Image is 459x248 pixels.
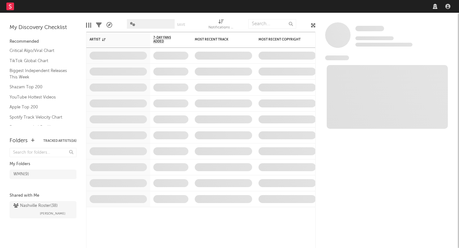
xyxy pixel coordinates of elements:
[208,24,234,32] div: Notifications (Artist)
[355,26,384,32] a: Some Artist
[13,202,58,210] div: Nashville Roster ( 38 )
[153,36,179,43] span: 7-Day Fans Added
[86,16,91,34] div: Edit Columns
[40,210,65,217] span: [PERSON_NAME]
[10,57,70,64] a: TikTok Global Chart
[10,84,70,91] a: Shazam Top 200
[10,47,70,54] a: Critical Algo/Viral Chart
[96,16,102,34] div: Filters
[10,124,70,131] a: Recommended For You
[90,38,137,41] div: Artist
[195,38,243,41] div: Most Recent Track
[10,114,70,121] a: Spotify Track Velocity Chart
[325,55,349,60] span: News Feed
[13,171,29,178] div: WMN ( 9 )
[106,16,112,34] div: A&R Pipeline
[10,94,70,101] a: YouTube Hottest Videos
[355,43,412,47] span: 0 fans last week
[259,38,306,41] div: Most Recent Copyright
[355,26,384,31] span: Some Artist
[10,24,76,32] div: My Discovery Checklist
[177,23,185,26] button: Save
[208,16,234,34] div: Notifications (Artist)
[248,19,296,29] input: Search...
[10,104,70,111] a: Apple Top 200
[10,137,28,145] div: Folders
[355,36,394,40] span: Tracking Since: [DATE]
[10,148,76,157] input: Search for folders...
[10,201,76,218] a: Nashville Roster(38)[PERSON_NAME]
[10,160,76,168] div: My Folders
[10,38,76,46] div: Recommended
[10,192,76,200] div: Shared with Me
[43,139,76,142] button: Tracked Artists(16)
[10,170,76,179] a: WMN(9)
[10,67,70,80] a: Biggest Independent Releases This Week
